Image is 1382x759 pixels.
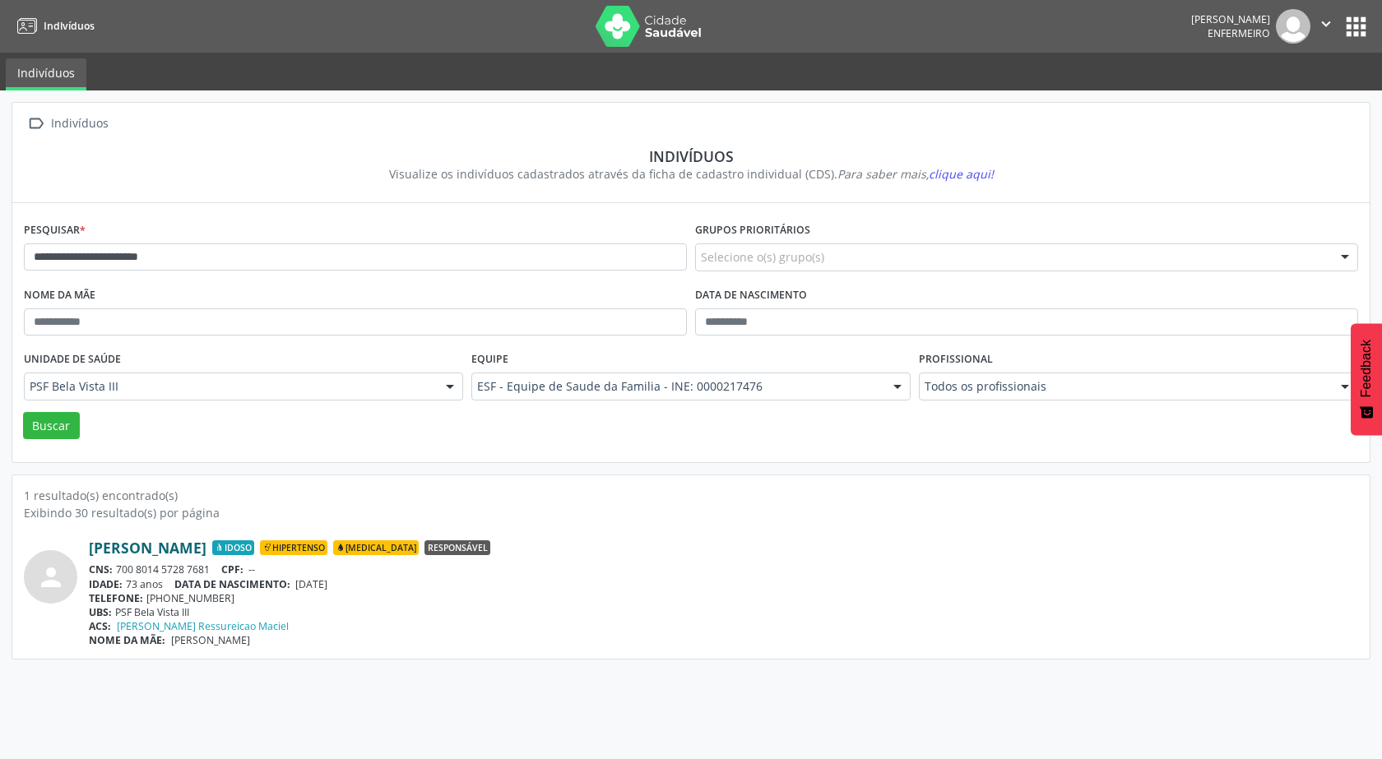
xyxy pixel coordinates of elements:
[248,562,255,576] span: --
[89,591,1358,605] div: [PHONE_NUMBER]
[695,218,810,243] label: Grupos prioritários
[44,19,95,33] span: Indivíduos
[12,12,95,39] a: Indivíduos
[1276,9,1310,44] img: img
[1310,9,1342,44] button: 
[1317,15,1335,33] i: 
[30,378,429,395] span: PSF Bela Vista III
[212,540,254,555] span: Idoso
[89,605,1358,619] div: PSF Bela Vista III
[89,577,1358,591] div: 73 anos
[24,347,121,373] label: Unidade de saúde
[919,347,993,373] label: Profissional
[89,619,111,633] span: ACS:
[1351,323,1382,435] button: Feedback - Mostrar pesquisa
[1359,340,1374,397] span: Feedback
[171,633,250,647] span: [PERSON_NAME]
[295,577,327,591] span: [DATE]
[89,591,143,605] span: TELEFONE:
[701,248,824,266] span: Selecione o(s) grupo(s)
[89,539,206,557] a: [PERSON_NAME]
[23,412,80,440] button: Buscar
[24,487,1358,504] div: 1 resultado(s) encontrado(s)
[1191,12,1270,26] div: [PERSON_NAME]
[89,577,123,591] span: IDADE:
[1208,26,1270,40] span: Enfermeiro
[36,562,66,592] i: person
[24,218,86,243] label: Pesquisar
[35,165,1347,183] div: Visualize os indivíduos cadastrados através da ficha de cadastro individual (CDS).
[1342,12,1370,41] button: apps
[35,147,1347,165] div: Indivíduos
[695,283,807,308] label: Data de nascimento
[89,562,1358,576] div: 700 8014 5728 7681
[89,562,113,576] span: CNS:
[929,166,994,182] span: clique aqui!
[477,378,877,395] span: ESF - Equipe de Saude da Familia - INE: 0000217476
[174,577,290,591] span: DATA DE NASCIMENTO:
[117,619,289,633] a: [PERSON_NAME] Ressureicao Maciel
[260,540,327,555] span: Hipertenso
[424,540,490,555] span: Responsável
[471,347,508,373] label: Equipe
[89,605,112,619] span: UBS:
[48,112,111,136] div: Indivíduos
[24,283,95,308] label: Nome da mãe
[89,633,165,647] span: NOME DA MÃE:
[925,378,1324,395] span: Todos os profissionais
[6,58,86,90] a: Indivíduos
[24,504,1358,521] div: Exibindo 30 resultado(s) por página
[24,112,111,136] a:  Indivíduos
[837,166,994,182] i: Para saber mais,
[24,112,48,136] i: 
[221,562,243,576] span: CPF:
[333,540,419,555] span: [MEDICAL_DATA]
